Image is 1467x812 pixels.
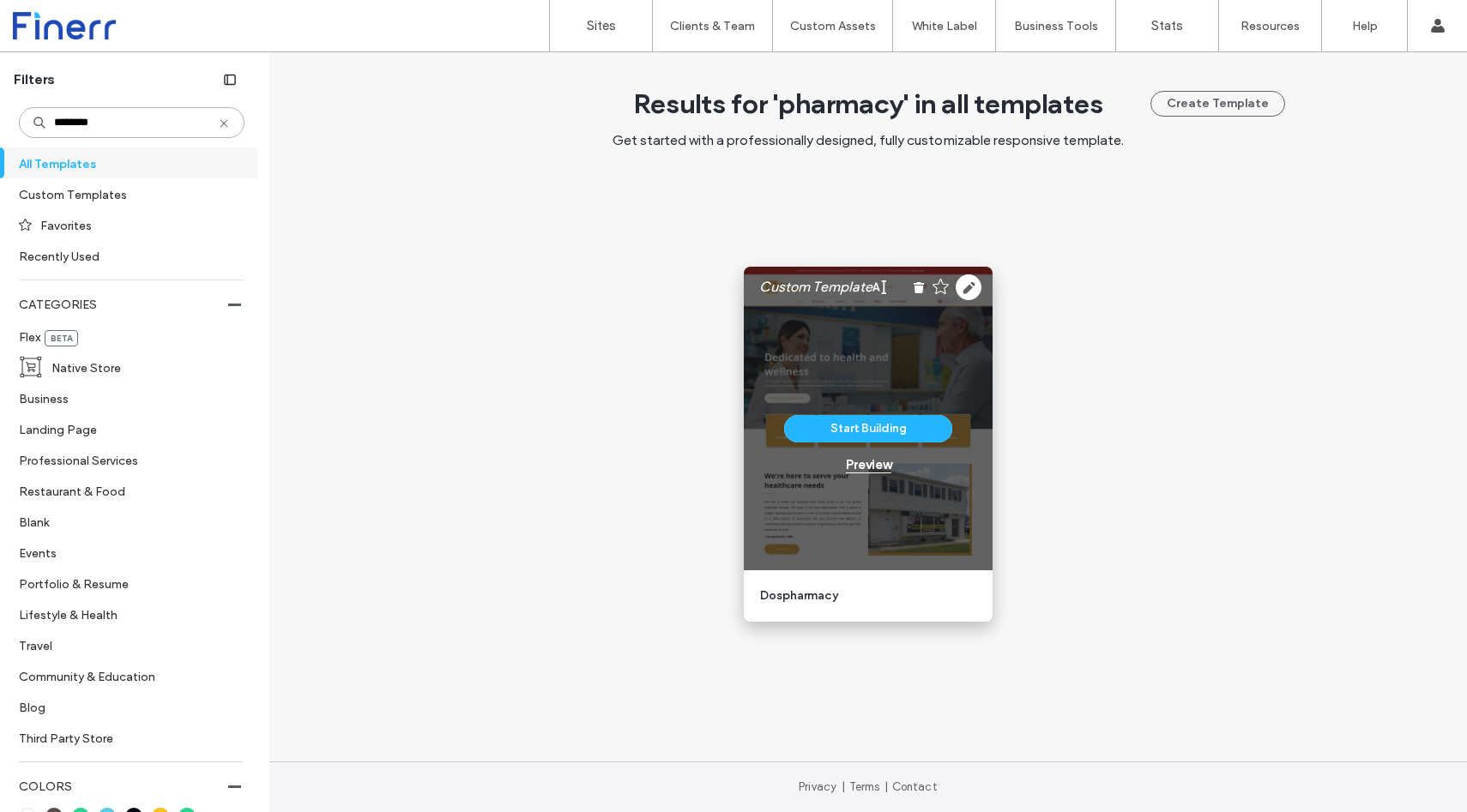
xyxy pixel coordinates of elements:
[799,780,836,793] a: Privacy
[39,12,75,27] span: Help
[587,18,616,33] label: Sites
[19,476,230,506] label: Restaurant & Food
[19,289,228,321] label: CATEGORIES
[1352,19,1378,33] label: Help
[19,383,230,413] label: Business
[892,780,938,793] a: Contact
[613,132,1124,148] span: Get started with a professionally designed, fully customizable responsive template.
[849,780,880,793] a: Terms
[670,19,755,33] label: Clients & Team
[19,322,230,352] label: Flex
[19,355,43,379] img: i_cart_boxed
[19,661,230,691] label: Community & Education
[19,414,230,444] label: Landing Page
[1151,18,1183,33] label: Stats
[14,70,55,89] span: Filters
[19,445,230,475] label: Professional Services
[790,19,876,33] label: Custom Assets
[19,538,230,568] label: Events
[846,457,891,472] div: Preview
[633,87,1103,120] span: Results for 'pharmacy' in all templates
[19,599,230,629] label: Lifestyle & Health
[19,507,230,537] label: Blank
[1014,19,1098,33] label: Business Tools
[784,415,952,442] button: Start Building
[40,210,230,240] label: Favorites
[19,568,230,598] label: Portfolio & Resume
[19,241,230,271] label: Recently Used
[759,270,872,304] label: Custom Template
[912,19,977,33] label: White Label
[19,771,228,803] label: COLORS
[19,179,230,209] label: Custom Templates
[19,723,230,753] label: Third Party Store
[1241,19,1300,33] label: Resources
[19,630,230,660] label: Travel
[19,692,230,722] label: Blog
[19,148,229,178] label: All Templates
[884,780,888,793] span: |
[842,780,845,793] span: |
[1150,91,1285,117] button: Create Template
[51,352,230,382] label: Native Store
